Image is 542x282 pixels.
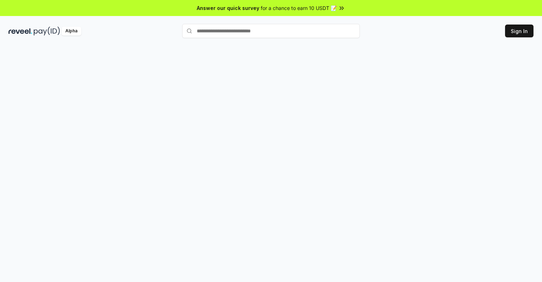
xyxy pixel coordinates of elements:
[9,27,32,36] img: reveel_dark
[261,4,337,12] span: for a chance to earn 10 USDT 📝
[505,25,533,37] button: Sign In
[61,27,81,36] div: Alpha
[34,27,60,36] img: pay_id
[197,4,259,12] span: Answer our quick survey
